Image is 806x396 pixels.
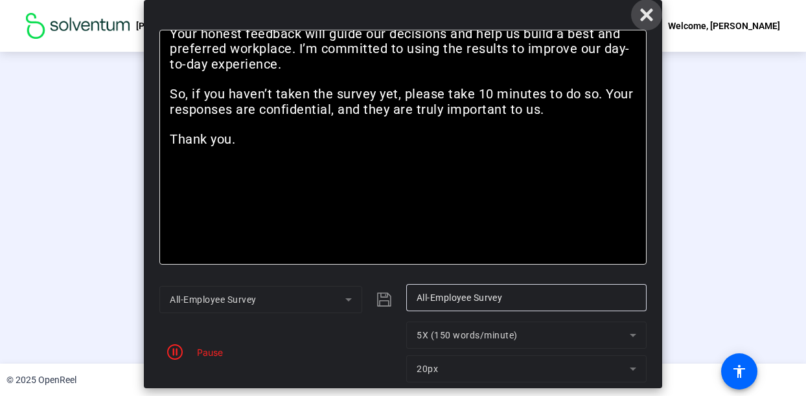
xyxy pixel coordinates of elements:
div: © 2025 OpenReel [6,373,76,387]
p: So, if you haven’t taken the survey yet, please take 10 minutes to do so. Your responses are conf... [170,87,636,117]
p: [PERSON_NAME]: All-Employee Survey invitation [136,18,338,34]
mat-icon: accessibility [731,364,747,379]
img: OpenReel logo [26,13,130,39]
div: Welcome, [PERSON_NAME] [668,18,780,34]
div: Pause [190,346,223,359]
p: Thank you. [170,132,636,147]
p: Your honest feedback will guide our decisions and help us build a best and preferred workplace. I... [170,27,636,72]
input: Title [417,290,636,305]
